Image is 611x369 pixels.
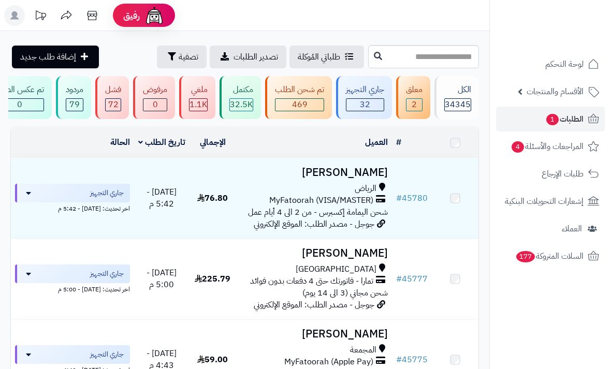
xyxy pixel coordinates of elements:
span: جوجل - مصدر الطلب: الموقع الإلكتروني [254,218,374,230]
span: MyFatoorah (Apple Pay) [284,356,373,368]
a: مردود 79 [54,76,93,119]
a: معلق 2 [394,76,432,119]
span: 1.1K [190,99,207,111]
a: مكتمل 32.5K [217,76,263,119]
span: الطلبات [545,112,584,126]
a: تحديثات المنصة [27,5,53,28]
span: المجمعة [350,344,376,356]
span: المراجعات والأسئلة [511,139,584,154]
span: شحن مجاني (3 الى 14 يوم) [302,287,388,299]
span: تصفية [179,51,198,63]
span: 32.5K [230,99,253,111]
div: 32536 [230,99,253,111]
a: تم شحن الطلب 469 [263,76,334,119]
a: طلبات الإرجاع [496,161,605,186]
span: 34345 [445,99,471,111]
span: شحن اليمامة إكسبرس - من 2 الى 4 أيام عمل [248,206,388,218]
h3: [PERSON_NAME] [240,328,388,340]
h3: [PERSON_NAME] [240,247,388,259]
span: 0 [143,99,167,111]
span: # [396,192,402,204]
span: تمارا - فاتورتك حتى 4 دفعات بدون فوائد [250,275,373,287]
div: 1130 [190,99,207,111]
a: مرفوض 0 [131,76,177,119]
a: #45780 [396,192,428,204]
span: 225.79 [195,273,230,285]
a: تاريخ الطلب [138,136,185,149]
span: 177 [516,251,535,262]
span: [DATE] - 5:42 م [147,186,177,210]
span: إشعارات التحويلات البنكية [505,194,584,209]
span: MyFatoorah (VISA/MASTER) [269,195,373,206]
span: طلبات الإرجاع [542,167,584,181]
a: الكل34345 [432,76,481,119]
span: رفيق [123,9,140,22]
div: اخر تحديث: [DATE] - 5:42 م [15,202,130,213]
div: الكل [444,84,471,96]
span: [DATE] - 5:00 م [147,267,177,291]
div: جاري التجهيز [346,84,384,96]
span: 469 [275,99,324,111]
a: العميل [365,136,388,149]
span: جاري التجهيز [90,188,124,198]
a: #45775 [396,353,428,366]
span: 1 [546,114,559,125]
div: تم شحن الطلب [275,84,324,96]
a: لوحة التحكم [496,52,605,77]
span: جاري التجهيز [90,269,124,279]
span: جاري التجهيز [90,349,124,360]
span: # [396,273,402,285]
div: مرفوض [143,84,167,96]
a: # [396,136,401,149]
div: ملغي [189,84,208,96]
span: طلباتي المُوكلة [298,51,340,63]
a: جاري التجهيز 32 [334,76,394,119]
span: [GEOGRAPHIC_DATA] [296,263,376,275]
a: الطلبات1 [496,107,605,131]
a: الحالة [110,136,130,149]
span: العملاء [562,222,582,236]
div: مكتمل [229,84,253,96]
a: السلات المتروكة177 [496,244,605,269]
a: إضافة طلب جديد [12,46,99,68]
span: 32 [346,99,384,111]
a: ملغي 1.1K [177,76,217,119]
a: الإجمالي [200,136,226,149]
div: فشل [105,84,121,96]
a: فشل 72 [93,76,131,119]
img: ai-face.png [144,5,165,26]
span: 2 [406,99,422,111]
a: طلباتي المُوكلة [289,46,364,68]
div: مردود [66,84,83,96]
img: logo-2.png [541,29,601,51]
span: الأقسام والمنتجات [527,84,584,99]
span: # [396,353,402,366]
span: السلات المتروكة [515,249,584,263]
a: إشعارات التحويلات البنكية [496,189,605,214]
span: تصدير الطلبات [234,51,278,63]
span: 76.80 [197,192,228,204]
a: العملاء [496,216,605,241]
span: لوحة التحكم [545,57,584,71]
a: #45777 [396,273,428,285]
span: 72 [106,99,121,111]
span: جوجل - مصدر الطلب: الموقع الإلكتروني [254,299,374,311]
span: 79 [66,99,83,111]
a: تصدير الطلبات [210,46,286,68]
span: 59.00 [197,353,228,366]
span: إضافة طلب جديد [20,51,76,63]
div: معلق [406,84,423,96]
h3: [PERSON_NAME] [240,167,388,179]
a: المراجعات والأسئلة4 [496,134,605,159]
div: اخر تحديث: [DATE] - 5:00 م [15,283,130,294]
span: 4 [512,141,524,153]
button: تصفية [157,46,207,68]
span: الرياض [355,183,376,195]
